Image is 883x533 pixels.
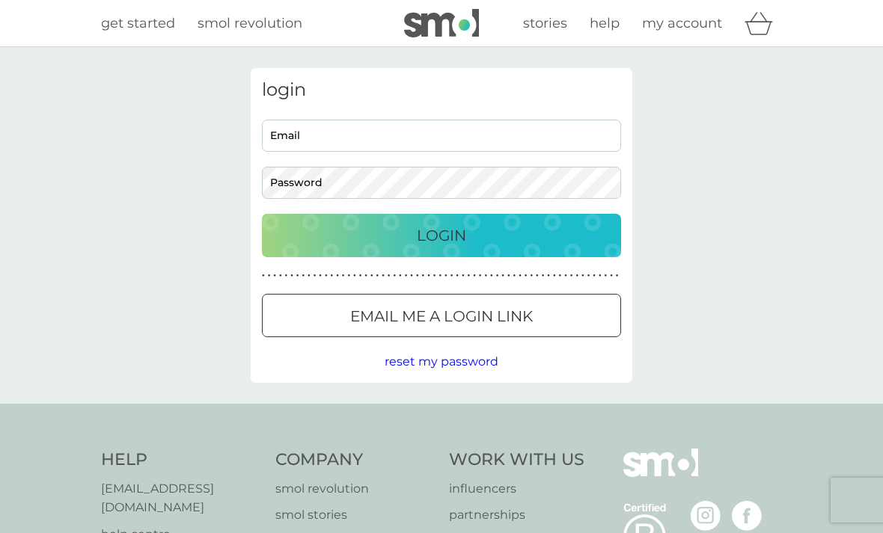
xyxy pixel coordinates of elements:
p: ● [347,272,350,280]
a: smol stories [275,505,435,525]
span: smol revolution [198,15,302,31]
p: Login [417,224,466,247]
p: ● [314,272,317,280]
p: ● [513,272,516,280]
p: ● [593,272,596,280]
p: ● [559,272,562,280]
p: ● [279,272,282,280]
img: smol [623,449,698,499]
p: ● [564,272,567,280]
p: ● [462,272,465,280]
p: ● [302,272,305,280]
div: basket [745,8,782,38]
p: ● [547,272,550,280]
p: ● [370,272,373,280]
p: ● [422,272,425,280]
p: ● [599,272,602,280]
p: ● [570,272,573,280]
h4: Company [275,449,435,472]
h4: Work With Us [449,449,584,472]
p: ● [553,272,556,280]
p: ● [427,272,430,280]
p: ● [605,272,608,280]
a: my account [642,13,722,34]
p: ● [587,272,590,280]
p: ● [319,272,322,280]
p: ● [382,272,385,280]
p: ● [364,272,367,280]
p: ● [359,272,362,280]
p: ● [525,272,528,280]
a: stories [523,13,567,34]
p: ● [262,272,265,280]
p: ● [268,272,271,280]
p: ● [581,272,584,280]
p: ● [399,272,402,280]
p: ● [342,272,345,280]
p: Email me a login link [350,304,533,328]
p: ● [496,272,499,280]
img: smol [404,9,479,37]
p: ● [501,272,504,280]
p: ● [610,272,613,280]
p: ● [444,272,447,280]
h3: login [262,79,621,101]
p: ● [331,272,334,280]
p: ● [433,272,436,280]
a: smol revolution [275,479,435,499]
p: ● [325,272,328,280]
a: influencers [449,479,584,499]
p: ● [410,272,413,280]
p: ● [336,272,339,280]
p: ● [473,272,476,280]
p: ● [393,272,396,280]
p: ● [468,272,471,280]
p: ● [456,272,459,280]
a: help [590,13,620,34]
p: ● [376,272,379,280]
p: ● [450,272,453,280]
p: ● [273,272,276,280]
span: stories [523,15,567,31]
img: visit the smol Facebook page [732,501,762,531]
a: get started [101,13,175,34]
a: smol revolution [198,13,302,34]
span: get started [101,15,175,31]
img: visit the smol Instagram page [691,501,721,531]
p: ● [519,272,522,280]
p: ● [542,272,545,280]
button: reset my password [385,352,498,372]
p: ● [405,272,408,280]
a: [EMAIL_ADDRESS][DOMAIN_NAME] [101,479,260,517]
p: ● [536,272,539,280]
p: ● [296,272,299,280]
button: Email me a login link [262,294,621,337]
h4: Help [101,449,260,472]
span: help [590,15,620,31]
span: my account [642,15,722,31]
p: ● [416,272,419,280]
p: ● [285,272,288,280]
span: reset my password [385,354,498,369]
p: ● [479,272,482,280]
a: partnerships [449,505,584,525]
p: ● [575,272,578,280]
p: ● [388,272,391,280]
p: ● [530,272,533,280]
p: ● [439,272,441,280]
p: ● [490,272,493,280]
p: ● [290,272,293,280]
p: ● [507,272,510,280]
button: Login [262,214,621,257]
p: ● [484,272,487,280]
p: ● [353,272,356,280]
p: ● [308,272,311,280]
p: ● [616,272,619,280]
